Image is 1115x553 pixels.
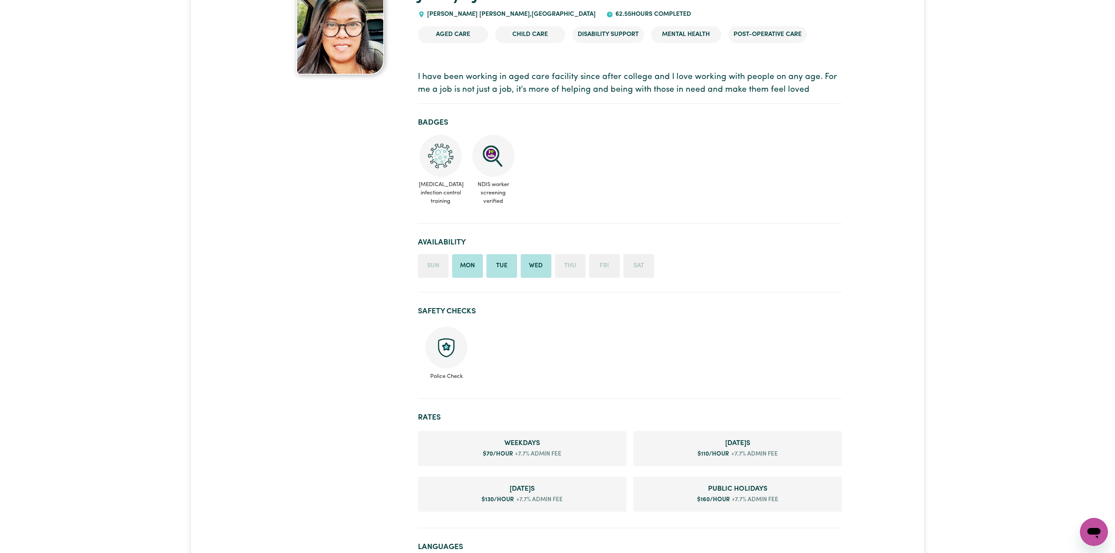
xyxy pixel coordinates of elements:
[483,451,513,457] span: $ 70 /hour
[418,413,842,422] h2: Rates
[425,438,619,449] span: Weekday rate
[471,177,516,209] span: NDIS worker screening verified
[418,177,464,209] span: [MEDICAL_DATA] infection control training
[425,369,468,381] span: Police Check
[472,135,514,177] img: NDIS Worker Screening Verified
[613,11,691,18] span: 62.55 hours completed
[418,254,449,278] li: Unavailable on Sunday
[623,254,654,278] li: Unavailable on Saturday
[418,542,842,552] h2: Languages
[698,451,729,457] span: $ 110 /hour
[420,135,462,177] img: CS Academy: COVID-19 Infection Control Training course completed
[418,238,842,247] h2: Availability
[418,307,842,316] h2: Safety Checks
[425,327,468,369] img: Police check
[418,71,842,97] p: I have been working in aged care facility since after college and I love working with people on a...
[425,11,596,18] span: [PERSON_NAME] [PERSON_NAME] , [GEOGRAPHIC_DATA]
[452,254,483,278] li: Available on Monday
[640,438,835,449] span: Saturday rate
[697,497,730,503] span: $ 160 /hour
[1080,518,1108,546] iframe: Button to launch messaging window
[486,254,517,278] li: Available on Tuesday
[482,497,514,503] span: $ 130 /hour
[728,26,807,43] li: Post-operative care
[514,496,563,504] span: +7.7% admin fee
[513,450,562,459] span: +7.7% admin fee
[589,254,620,278] li: Unavailable on Friday
[555,254,586,278] li: Unavailable on Thursday
[640,484,835,494] span: Public Holiday rate
[729,450,778,459] span: +7.7% admin fee
[418,118,842,127] h2: Badges
[730,496,779,504] span: +7.7% admin fee
[521,254,551,278] li: Available on Wednesday
[572,26,644,43] li: Disability Support
[425,484,619,494] span: Sunday rate
[651,26,721,43] li: Mental Health
[495,26,565,43] li: Child care
[418,26,488,43] li: Aged Care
